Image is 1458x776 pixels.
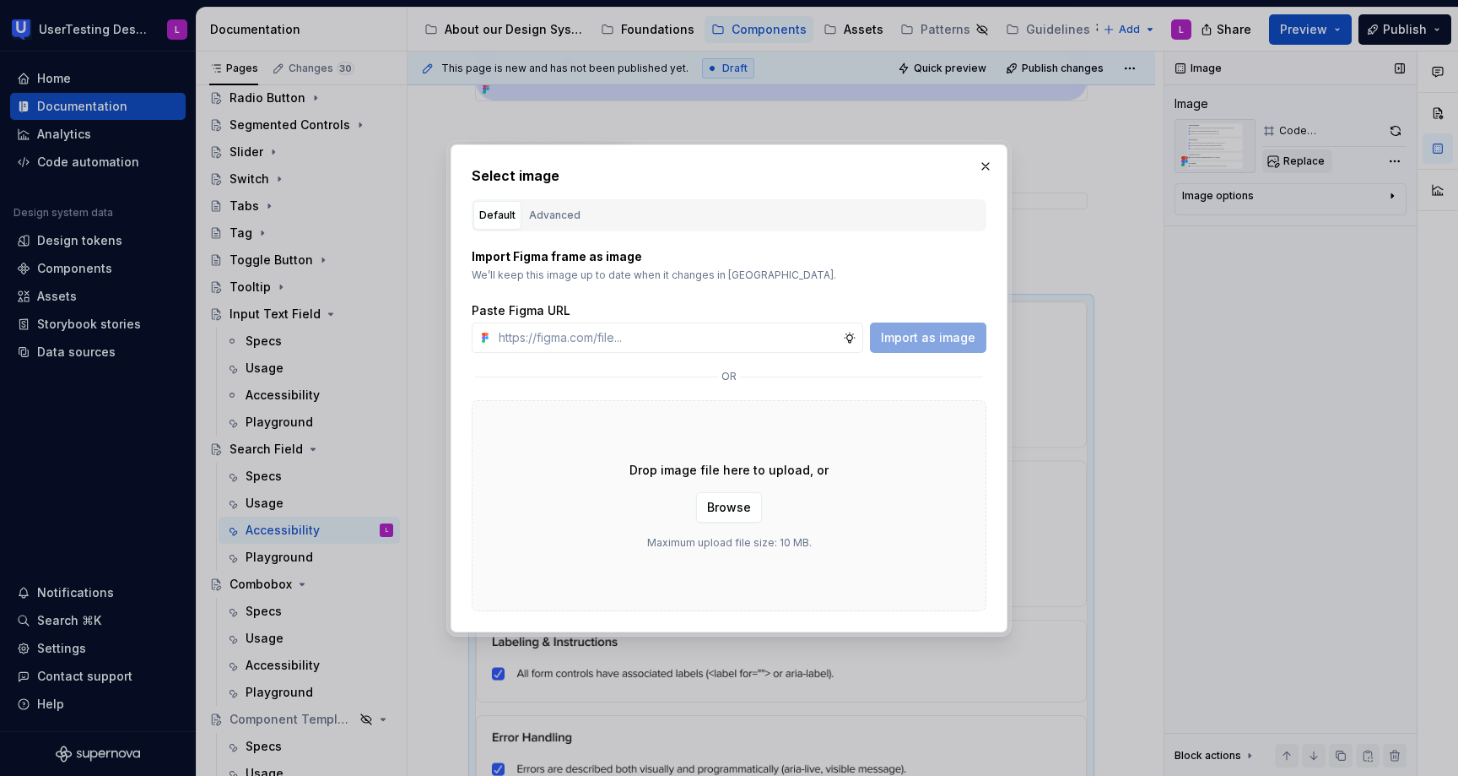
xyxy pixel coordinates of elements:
input: https://figma.com/file... [492,323,843,353]
p: We’ll keep this image up to date when it changes in [GEOGRAPHIC_DATA]. [472,269,986,282]
p: or [721,370,737,383]
p: Import Figma frame as image [472,248,986,265]
p: Drop image file here to upload, or [629,462,829,479]
label: Paste Figma URL [472,302,570,319]
button: Browse [696,492,762,523]
span: Browse [707,499,751,516]
div: Advanced [529,207,580,224]
h2: Select image [472,166,986,186]
p: Maximum upload file size: 10 MB. [647,536,812,550]
div: Default [479,207,516,224]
